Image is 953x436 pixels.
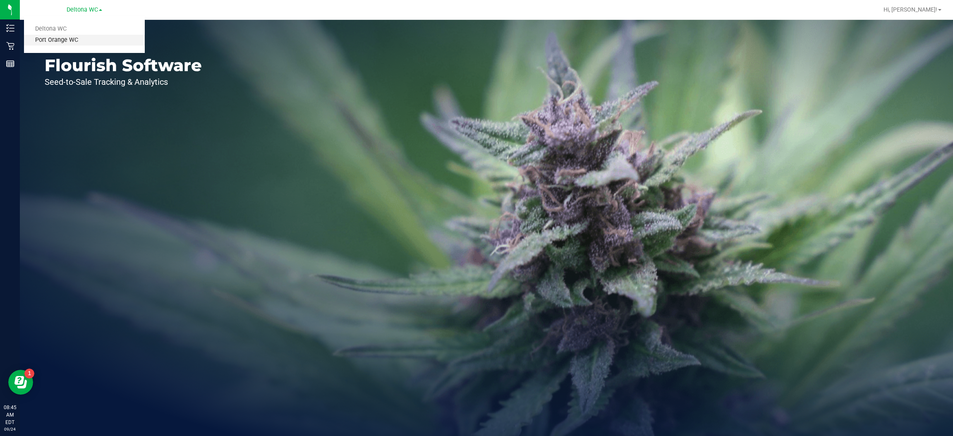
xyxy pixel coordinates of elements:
a: Deltona WC [24,24,145,35]
p: 08:45 AM EDT [4,404,16,426]
inline-svg: Inventory [6,24,14,32]
p: Seed-to-Sale Tracking & Analytics [45,78,202,86]
iframe: Resource center [8,370,33,395]
span: Hi, [PERSON_NAME]! [884,6,937,13]
a: Port Orange WC [24,35,145,46]
p: 09/24 [4,426,16,432]
iframe: Resource center unread badge [24,369,34,379]
span: Deltona WC [67,6,98,13]
inline-svg: Retail [6,42,14,50]
p: Flourish Software [45,57,202,74]
inline-svg: Reports [6,60,14,68]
